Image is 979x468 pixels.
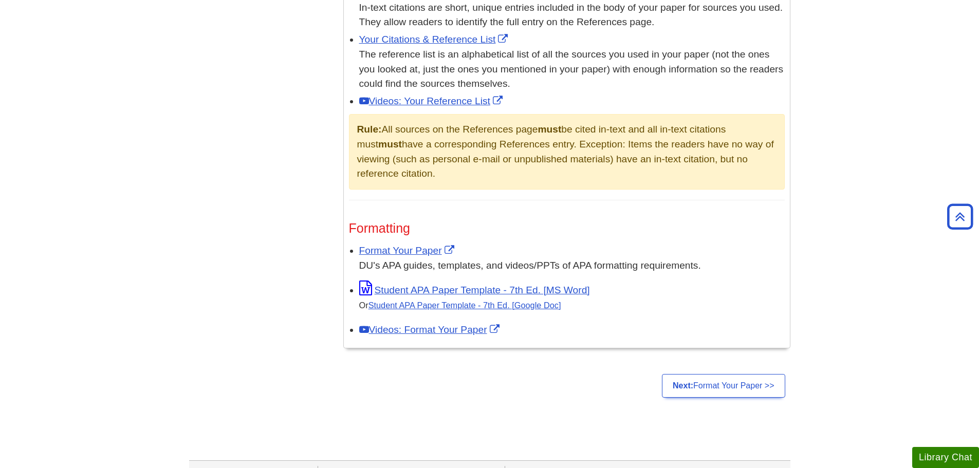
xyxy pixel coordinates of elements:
a: Link opens in new window [359,324,502,335]
strong: must [538,124,561,135]
strong: Next: [673,381,693,390]
a: Student APA Paper Template - 7th Ed. [Google Doc] [368,301,561,310]
div: All sources on the References page be cited in-text and all in-text citations must have a corresp... [349,114,785,190]
a: Next:Format Your Paper >> [662,374,785,398]
small: Or [359,301,561,310]
a: Link opens in new window [359,34,511,45]
button: Library Chat [912,447,979,468]
div: The reference list is an alphabetical list of all the sources you used in your paper (not the one... [359,47,785,91]
a: Back to Top [944,210,976,223]
strong: Rule: [357,124,382,135]
div: DU's APA guides, templates, and videos/PPTs of APA formatting requirements. [359,258,785,273]
a: Link opens in new window [359,245,457,256]
a: Link opens in new window [359,285,590,295]
div: In-text citations are short, unique entries included in the body of your paper for sources you us... [359,1,785,30]
h3: Formatting [349,221,785,236]
a: Link opens in new window [359,96,505,106]
strong: must [378,139,402,149]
